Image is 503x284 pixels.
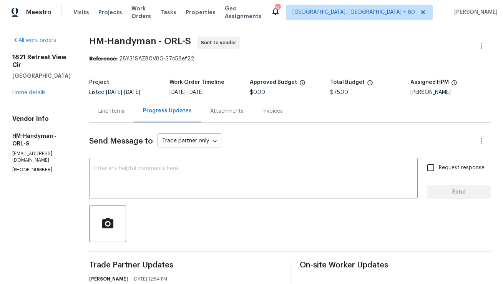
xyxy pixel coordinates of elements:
[451,80,457,90] span: The hpm assigned to this work order.
[12,150,71,164] p: [EMAIL_ADDRESS][DOMAIN_NAME]
[275,5,280,12] div: 779
[89,37,191,46] span: HM-Handyman - ORL-S
[201,39,239,47] span: Sent to vendor
[12,132,71,147] h5: HM-Handyman - ORL-S
[299,80,305,90] span: The total cost of line items that have been approved by both Opendoor and the Trade Partner. This...
[89,275,128,283] h6: [PERSON_NAME]
[225,5,262,20] span: Geo Assignments
[106,90,122,95] span: [DATE]
[26,8,51,16] span: Maestro
[160,10,176,15] span: Tasks
[89,261,281,269] span: Trade Partner Updates
[410,80,449,85] h5: Assigned HPM
[250,90,265,95] span: $0.00
[73,8,89,16] span: Visits
[186,8,216,16] span: Properties
[98,8,122,16] span: Projects
[106,90,140,95] span: -
[124,90,140,95] span: [DATE]
[451,8,498,16] span: [PERSON_NAME]
[143,107,192,115] div: Progress Updates
[410,90,491,95] div: [PERSON_NAME]
[330,90,348,95] span: $75.00
[89,137,153,145] span: Send Message to
[300,261,491,269] span: On-site Worker Updates
[439,164,485,172] span: Request response
[169,80,224,85] h5: Work Order Timeline
[131,5,151,20] span: Work Orders
[169,90,186,95] span: [DATE]
[210,107,244,115] div: Attachments
[98,107,125,115] div: Line Items
[292,8,415,16] span: [GEOGRAPHIC_DATA], [GEOGRAPHIC_DATA] + 60
[262,107,283,115] div: Invoices
[330,80,365,85] h5: Total Budget
[188,90,204,95] span: [DATE]
[12,115,71,123] h4: Vendor Info
[89,55,491,63] div: 28Y31SAZB0V8G-37c58ef22
[12,90,46,95] a: Home details
[169,90,204,95] span: -
[12,167,71,173] p: [PHONE_NUMBER]
[12,38,56,43] a: All work orders
[133,275,167,283] span: [DATE] 12:54 PM
[12,53,71,69] h2: 1821 Retreat View Cir
[158,135,221,148] div: Trade partner only
[367,80,373,90] span: The total cost of line items that have been proposed by Opendoor. This sum includes line items th...
[89,56,118,62] b: Reference:
[12,72,71,80] h5: [GEOGRAPHIC_DATA]
[89,90,140,95] span: Listed
[250,80,297,85] h5: Approved Budget
[89,80,109,85] h5: Project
